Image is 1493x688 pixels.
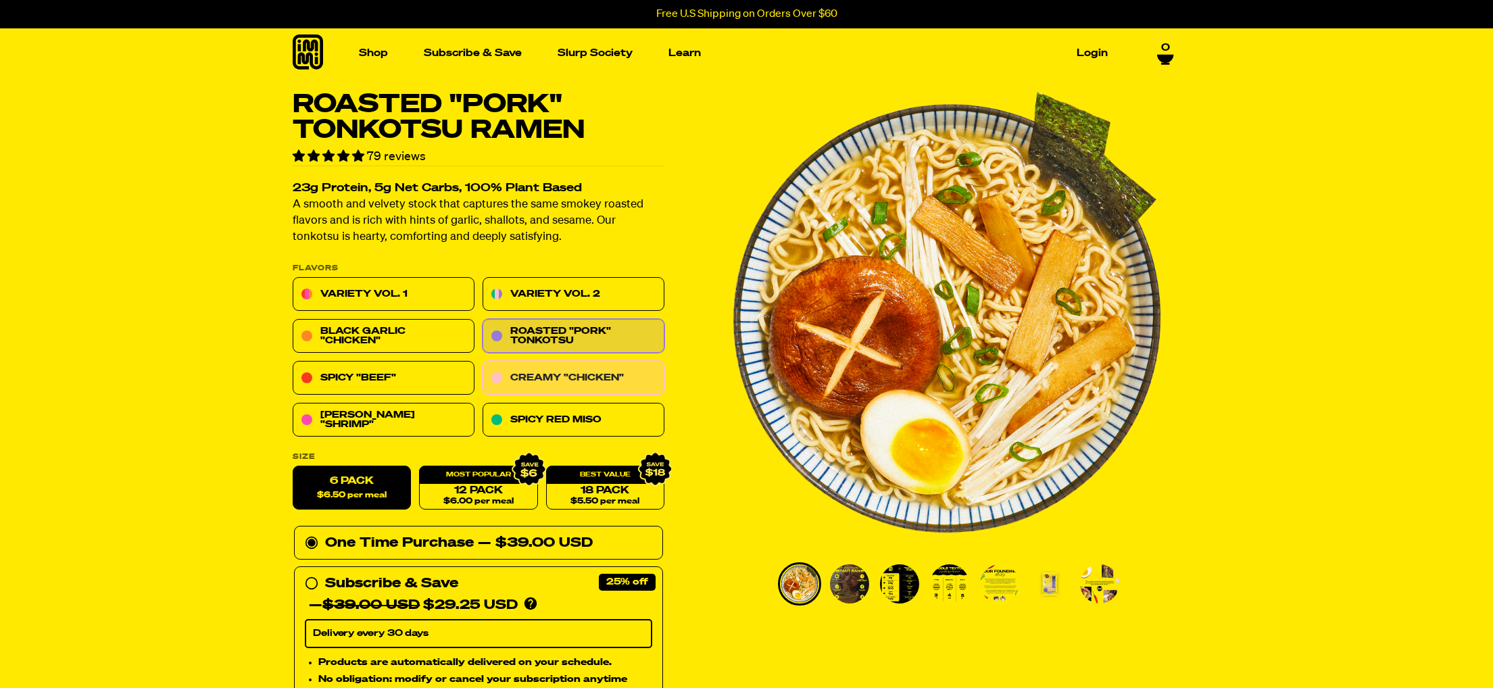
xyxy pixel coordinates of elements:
a: 0 [1157,42,1174,65]
p: Free U.S Shipping on Orders Over $60 [656,8,837,20]
span: $5.50 per meal [570,497,639,506]
span: $6.50 per meal [317,491,387,500]
a: Shop [353,43,393,64]
a: Spicy Red Miso [483,403,664,437]
p: Flavors [293,265,664,272]
select: Subscribe & Save —$39.00 USD$29.25 USD Products are automatically delivered on your schedule. No ... [305,620,652,648]
a: Black Garlic "Chicken" [293,320,474,353]
span: $6.00 per meal [443,497,513,506]
li: Go to slide 7 [1078,562,1121,606]
li: Go to slide 2 [828,562,871,606]
img: Roasted "Pork" Tonkotsu Ramen [1080,564,1119,604]
li: No obligation: modify or cancel your subscription anytime [318,672,652,687]
a: Spicy "Beef" [293,362,474,395]
a: Variety Vol. 1 [293,278,474,312]
a: Creamy "Chicken" [483,362,664,395]
a: [PERSON_NAME] "Shrimp" [293,403,474,437]
h1: Roasted "Pork" Tonkotsu Ramen [293,92,664,143]
li: 1 of 7 [719,92,1173,546]
nav: Main navigation [353,28,1113,78]
a: Roasted "Pork" Tonkotsu [483,320,664,353]
div: PDP main carousel [719,92,1173,546]
del: $39.00 USD [322,599,420,612]
a: Login [1071,43,1113,64]
img: Roasted "Pork" Tonkotsu Ramen [830,564,869,604]
a: 18 Pack$5.50 per meal [545,466,664,510]
span: 0 [1161,42,1170,54]
a: Variety Vol. 2 [483,278,664,312]
a: Learn [663,43,706,64]
li: Products are automatically delivered on your schedule. [318,655,652,670]
a: Slurp Society [552,43,638,64]
span: 4.77 stars [293,151,367,163]
p: A smooth and velvety stock that captures the same smokey roasted flavors and is rich with hints o... [293,197,664,246]
a: 12 Pack$6.00 per meal [419,466,537,510]
li: Go to slide 6 [1028,562,1071,606]
li: Go to slide 5 [978,562,1021,606]
h2: 23g Protein, 5g Net Carbs, 100% Plant Based [293,183,664,195]
div: — $29.25 USD [309,595,518,616]
img: Roasted "Pork" Tonkotsu Ramen [719,92,1173,546]
span: 79 reviews [367,151,426,163]
label: Size [293,453,664,461]
div: PDP main carousel thumbnails [719,562,1173,606]
li: Go to slide 4 [928,562,971,606]
li: Go to slide 1 [778,562,821,606]
iframe: Marketing Popup [7,626,143,681]
img: Roasted "Pork" Tonkotsu Ramen [930,564,969,604]
img: Roasted "Pork" Tonkotsu Ramen [1030,564,1069,604]
a: Subscribe & Save [418,43,527,64]
div: Subscribe & Save [325,573,458,595]
img: Roasted "Pork" Tonkotsu Ramen [980,564,1019,604]
img: Roasted "Pork" Tonkotsu Ramen [780,564,819,604]
label: 6 pack [293,466,411,510]
li: Go to slide 3 [878,562,921,606]
img: Roasted "Pork" Tonkotsu Ramen [880,564,919,604]
div: One Time Purchase [305,533,652,554]
div: — $39.00 USD [478,533,593,554]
